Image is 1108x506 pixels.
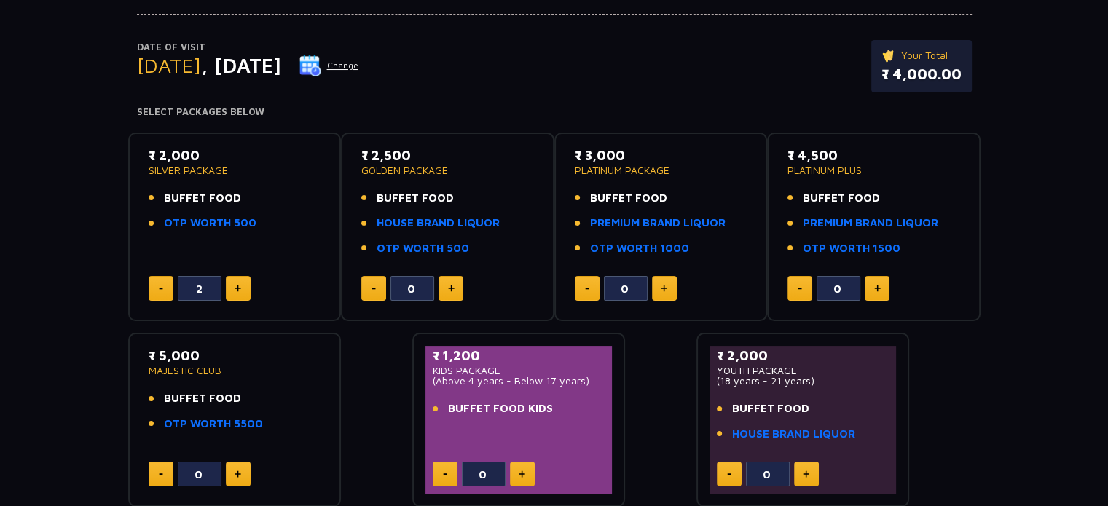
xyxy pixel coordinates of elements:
p: ₹ 4,500 [787,146,960,165]
p: MAJESTIC CLUB [149,365,321,376]
p: ₹ 2,000 [717,346,889,365]
span: BUFFET FOOD [164,390,241,407]
span: BUFFET FOOD KIDS [448,400,553,417]
p: Your Total [881,47,962,63]
span: BUFFET FOOD [164,190,241,207]
p: PLATINUM PACKAGE [575,165,747,175]
img: minus [159,288,163,290]
p: ₹ 3,000 [575,146,747,165]
a: HOUSE BRAND LIQUOR [377,215,500,232]
img: minus [159,473,163,475]
img: plus [235,470,241,478]
p: ₹ 4,000.00 [881,63,962,85]
p: (18 years - 21 years) [717,376,889,386]
span: BUFFET FOOD [732,400,809,417]
img: plus [519,470,525,478]
p: ₹ 5,000 [149,346,321,365]
p: ₹ 2,000 [149,146,321,165]
p: YOUTH PACKAGE [717,365,889,376]
a: OTP WORTH 500 [164,215,256,232]
p: ₹ 2,500 [361,146,534,165]
h4: Select Packages Below [137,106,972,118]
img: plus [448,285,455,292]
button: Change [299,54,359,77]
a: OTP WORTH 1500 [803,240,900,257]
p: Date of Visit [137,40,359,55]
p: (Above 4 years - Below 17 years) [433,376,605,386]
img: plus [661,285,667,292]
img: ticket [881,47,897,63]
a: OTP WORTH 500 [377,240,469,257]
p: GOLDEN PACKAGE [361,165,534,175]
span: BUFFET FOOD [590,190,667,207]
a: HOUSE BRAND LIQUOR [732,426,855,443]
img: minus [443,473,447,475]
img: plus [874,285,881,292]
span: [DATE] [137,53,201,77]
img: plus [803,470,809,478]
a: PREMIUM BRAND LIQUOR [803,215,938,232]
img: minus [798,288,802,290]
img: minus [372,288,376,290]
p: ₹ 1,200 [433,346,605,365]
p: KIDS PACKAGE [433,365,605,376]
span: BUFFET FOOD [377,190,454,207]
a: OTP WORTH 5500 [164,416,263,432]
span: BUFFET FOOD [803,190,880,207]
span: , [DATE] [201,53,281,77]
p: SILVER PACKAGE [149,165,321,175]
img: minus [585,288,589,290]
img: minus [727,473,731,475]
img: plus [235,285,241,292]
a: PREMIUM BRAND LIQUOR [590,215,726,232]
a: OTP WORTH 1000 [590,240,689,257]
p: PLATINUM PLUS [787,165,960,175]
